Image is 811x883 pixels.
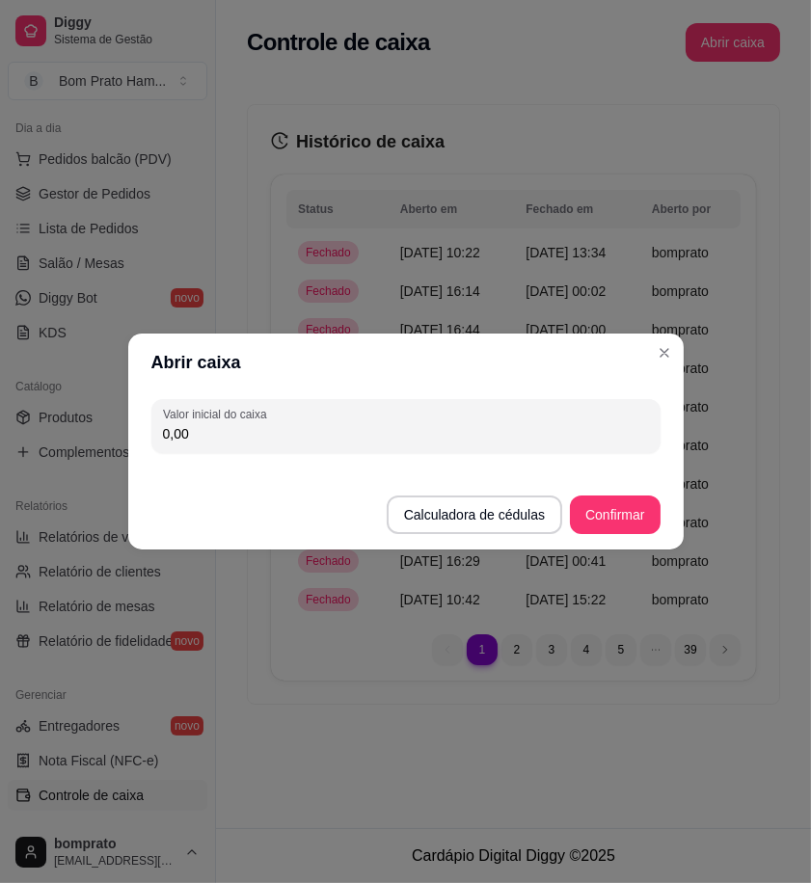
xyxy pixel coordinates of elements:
[163,424,649,443] input: Valor inicial do caixa
[128,334,684,391] header: Abrir caixa
[649,337,680,368] button: Close
[387,495,562,534] button: Calculadora de cédulas
[163,406,273,422] label: Valor inicial do caixa
[570,495,660,534] button: Confirmar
